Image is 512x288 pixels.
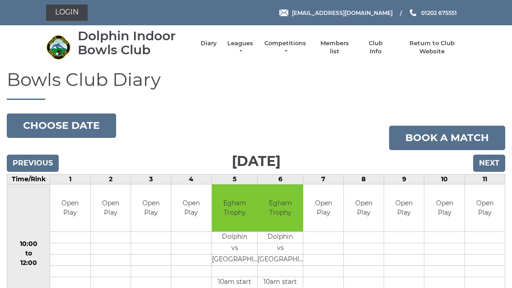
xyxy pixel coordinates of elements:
[398,39,466,56] a: Return to Club Website
[424,174,465,184] td: 10
[91,184,131,232] td: Open Play
[292,9,393,16] span: [EMAIL_ADDRESS][DOMAIN_NAME]
[7,113,116,138] button: Choose date
[212,184,258,232] td: Egham Trophy
[50,174,90,184] td: 1
[7,70,505,100] h1: Bowls Club Diary
[279,9,288,16] img: Email
[212,255,258,266] td: [GEOGRAPHIC_DATA]
[384,174,424,184] td: 9
[7,174,50,184] td: Time/Rink
[171,174,211,184] td: 4
[344,184,384,232] td: Open Play
[279,9,393,17] a: Email [EMAIL_ADDRESS][DOMAIN_NAME]
[258,232,303,243] td: Dolphin
[257,174,303,184] td: 6
[258,184,303,232] td: Egham Trophy
[303,184,343,232] td: Open Play
[201,39,217,47] a: Diary
[263,39,307,56] a: Competitions
[424,184,464,232] td: Open Play
[226,39,254,56] a: Leagues
[303,174,343,184] td: 7
[258,255,303,266] td: [GEOGRAPHIC_DATA]
[46,5,88,21] a: Login
[384,184,424,232] td: Open Play
[212,243,258,255] td: vs
[465,184,505,232] td: Open Play
[465,174,505,184] td: 11
[50,184,90,232] td: Open Play
[131,184,171,232] td: Open Play
[316,39,353,56] a: Members list
[211,174,257,184] td: 5
[78,29,192,57] div: Dolphin Indoor Bowls Club
[362,39,389,56] a: Club Info
[421,9,457,16] span: 01202 675551
[410,9,416,16] img: Phone us
[258,243,303,255] td: vs
[7,155,59,172] input: Previous
[131,174,171,184] td: 3
[389,126,505,150] a: Book a match
[409,9,457,17] a: Phone us 01202 675551
[171,184,211,232] td: Open Play
[90,174,131,184] td: 2
[343,174,384,184] td: 8
[473,155,505,172] input: Next
[46,35,71,60] img: Dolphin Indoor Bowls Club
[212,232,258,243] td: Dolphin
